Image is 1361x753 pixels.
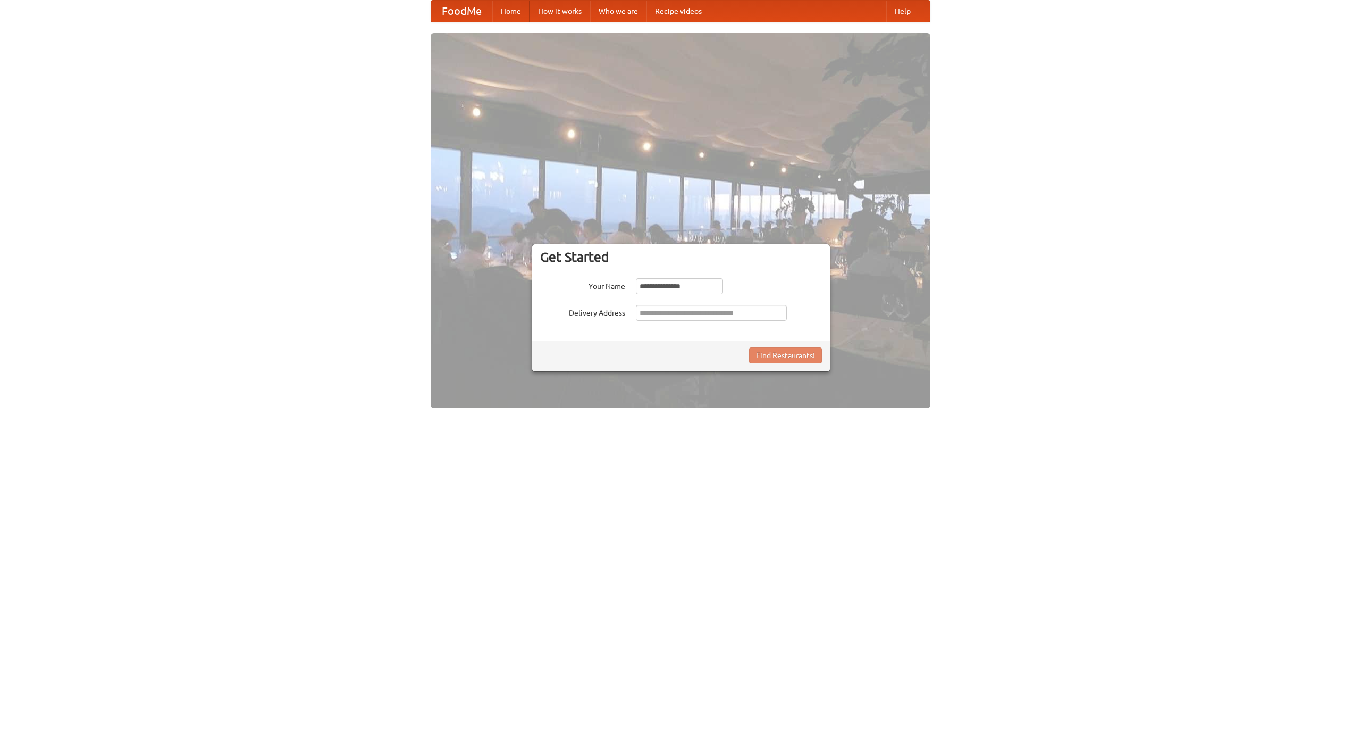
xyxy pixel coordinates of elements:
a: Recipe videos [646,1,710,22]
a: Who we are [590,1,646,22]
a: FoodMe [431,1,492,22]
label: Delivery Address [540,305,625,318]
button: Find Restaurants! [749,347,822,363]
label: Your Name [540,278,625,292]
a: Home [492,1,530,22]
a: How it works [530,1,590,22]
a: Help [886,1,919,22]
h3: Get Started [540,249,822,265]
